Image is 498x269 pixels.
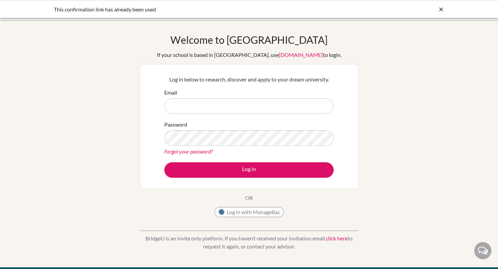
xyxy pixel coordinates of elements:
a: Forgot your password? [164,148,213,155]
button: Log in with ManageBac [214,207,284,217]
button: Log in [164,162,334,178]
p: Log in below to research, discover and apply to your dream university. [164,75,334,83]
div: If your school is based in [GEOGRAPHIC_DATA], use to login. [157,51,341,59]
label: Email [164,89,177,97]
a: [DOMAIN_NAME] [279,52,323,58]
label: Password [164,121,187,129]
a: click here [326,235,347,241]
h1: Welcome to [GEOGRAPHIC_DATA] [170,34,328,46]
p: OR [245,194,253,202]
p: BridgeU is an invite only platform. If you haven’t received your invitation email, to request it ... [140,234,359,250]
div: This confirmation link has already been used [54,5,343,13]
